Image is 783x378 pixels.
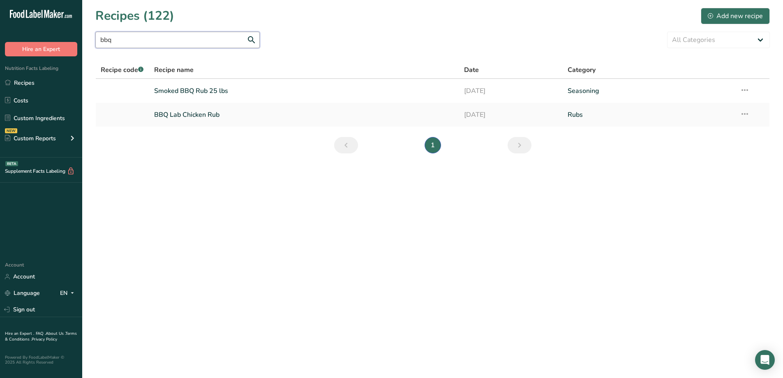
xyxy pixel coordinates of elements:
[36,331,46,336] a: FAQ .
[32,336,57,342] a: Privacy Policy
[5,331,34,336] a: Hire an Expert .
[5,42,77,56] button: Hire an Expert
[5,161,18,166] div: BETA
[95,32,260,48] input: Search for recipe
[5,355,77,365] div: Powered By FoodLabelMaker © 2025 All Rights Reserved
[464,106,558,123] a: [DATE]
[5,331,77,342] a: Terms & Conditions .
[464,65,479,75] span: Date
[154,106,455,123] a: BBQ Lab Chicken Rub
[568,82,730,100] a: Seasoning
[101,65,143,74] span: Recipe code
[5,134,56,143] div: Custom Reports
[154,82,455,100] a: Smoked BBQ Rub 25 lbs
[5,286,40,300] a: Language
[154,65,194,75] span: Recipe name
[568,106,730,123] a: Rubs
[95,7,174,25] h1: Recipes (122)
[464,82,558,100] a: [DATE]
[508,137,531,153] a: Next page
[5,128,17,133] div: NEW
[60,288,77,298] div: EN
[701,8,770,24] button: Add new recipe
[708,11,763,21] div: Add new recipe
[568,65,596,75] span: Category
[46,331,65,336] a: About Us .
[334,137,358,153] a: Previous page
[755,350,775,370] div: Open Intercom Messenger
